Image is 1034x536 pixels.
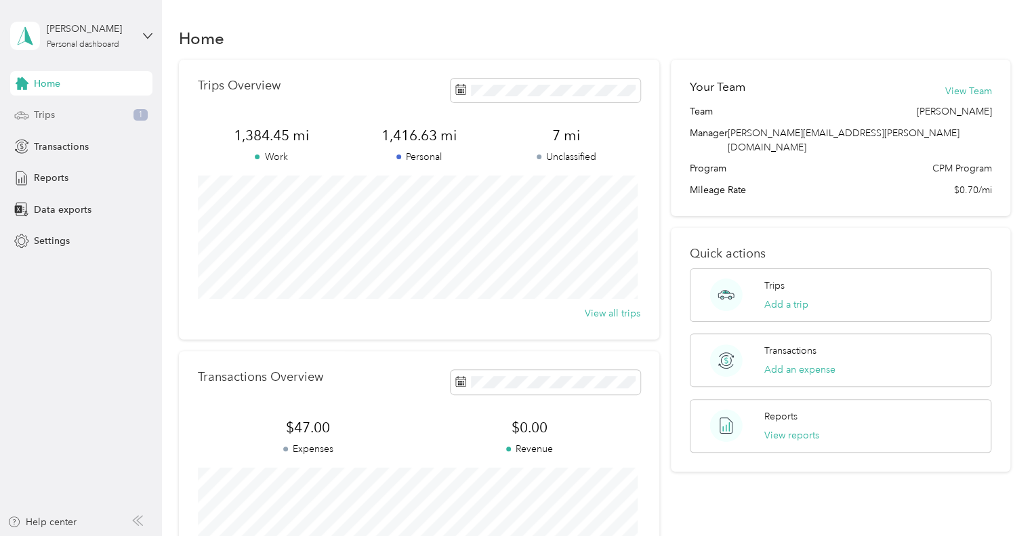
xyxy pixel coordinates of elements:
[764,409,798,424] p: Reports
[585,306,640,321] button: View all trips
[7,515,77,529] button: Help center
[198,126,346,145] span: 1,384.45 mi
[764,279,785,293] p: Trips
[198,79,281,93] p: Trips Overview
[493,150,640,164] p: Unclassified
[47,22,131,36] div: [PERSON_NAME]
[690,126,728,154] span: Manager
[690,247,991,261] p: Quick actions
[958,460,1034,536] iframe: Everlance-gr Chat Button Frame
[690,183,746,197] span: Mileage Rate
[419,442,640,456] p: Revenue
[34,171,68,185] span: Reports
[764,428,819,442] button: View reports
[198,442,419,456] p: Expenses
[764,297,808,312] button: Add a trip
[34,234,70,248] span: Settings
[198,370,323,384] p: Transactions Overview
[419,418,640,437] span: $0.00
[764,344,816,358] p: Transactions
[179,31,224,45] h1: Home
[916,104,991,119] span: [PERSON_NAME]
[493,126,640,145] span: 7 mi
[690,161,726,176] span: Program
[728,127,959,153] span: [PERSON_NAME][EMAIL_ADDRESS][PERSON_NAME][DOMAIN_NAME]
[690,79,745,96] h2: Your Team
[34,203,91,217] span: Data exports
[198,418,419,437] span: $47.00
[198,150,346,164] p: Work
[47,41,119,49] div: Personal dashboard
[932,161,991,176] span: CPM Program
[345,150,493,164] p: Personal
[945,84,991,98] button: View Team
[133,109,148,121] span: 1
[764,363,835,377] button: Add an expense
[34,77,60,91] span: Home
[34,140,89,154] span: Transactions
[34,108,55,122] span: Trips
[690,104,713,119] span: Team
[953,183,991,197] span: $0.70/mi
[345,126,493,145] span: 1,416.63 mi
